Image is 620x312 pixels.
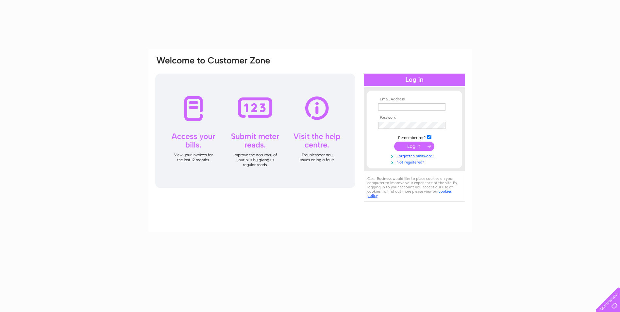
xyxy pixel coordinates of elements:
[394,142,434,151] input: Submit
[377,115,452,120] th: Password:
[377,97,452,102] th: Email Address:
[377,134,452,140] td: Remember me?
[378,152,452,159] a: Forgotten password?
[364,173,465,201] div: Clear Business would like to place cookies on your computer to improve your experience of the sit...
[367,189,452,198] a: cookies policy
[378,159,452,165] a: Not registered?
